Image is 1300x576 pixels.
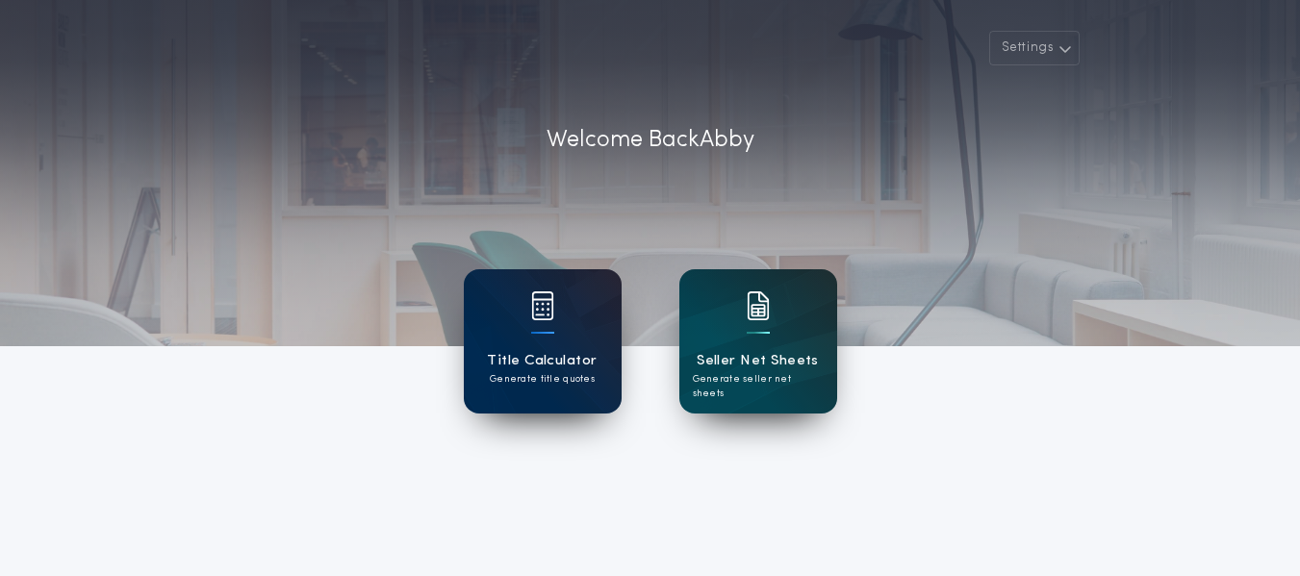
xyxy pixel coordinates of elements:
p: Welcome Back Abby [547,123,754,158]
p: Generate seller net sheets [693,372,824,401]
h1: Title Calculator [487,350,597,372]
button: Settings [989,31,1080,65]
a: card iconTitle CalculatorGenerate title quotes [464,269,622,413]
img: card icon [747,291,770,320]
h1: Seller Net Sheets [697,350,819,372]
a: card iconSeller Net SheetsGenerate seller net sheets [679,269,837,413]
img: card icon [531,291,554,320]
p: Generate title quotes [490,372,595,387]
